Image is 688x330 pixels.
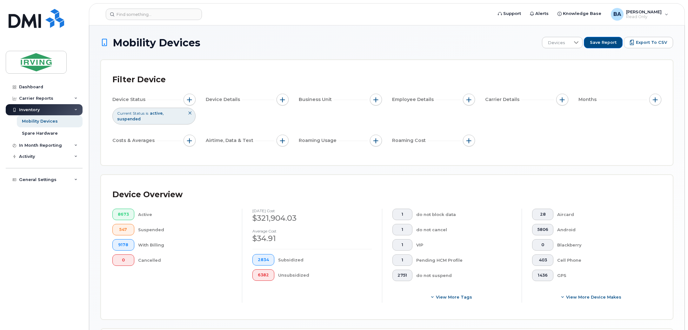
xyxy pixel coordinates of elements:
span: Device Details [206,96,242,103]
button: View More Device Makes [532,291,651,303]
span: 8673 [118,212,129,217]
span: suspended [117,117,141,121]
button: 403 [532,254,554,266]
button: 1 [392,224,413,235]
button: 9178 [112,239,134,251]
div: With Billing [138,239,232,251]
div: Device Overview [112,186,183,203]
div: Cancelled [138,254,232,266]
div: VIP [416,239,511,251]
button: 1 [392,254,413,266]
span: View More Device Makes [566,294,621,300]
button: 8673 [112,209,134,220]
span: is [146,111,148,116]
span: 0 [118,258,129,263]
span: Roaming Usage [299,137,338,144]
span: 5806 [538,227,548,232]
div: Filter Device [112,71,166,88]
div: Pending HCM Profile [416,254,511,266]
span: Mobility Devices [113,37,200,48]
button: 547 [112,224,134,235]
span: 1 [397,227,407,232]
span: Business Unit [299,96,334,103]
button: 6382 [252,269,274,281]
span: 547 [118,227,129,232]
button: 1 [392,239,413,251]
span: Carrier Details [485,96,521,103]
button: Export to CSV [624,37,673,48]
span: View more tags [436,294,472,300]
button: 0 [112,254,134,266]
span: Costs & Averages [112,137,157,144]
div: $34.91 [252,233,371,244]
span: Employee Details [392,96,436,103]
div: Cell Phone [557,254,651,266]
span: active [150,111,164,116]
button: 2751 [392,270,413,281]
div: Aircard [557,209,651,220]
span: Device Status [112,96,147,103]
span: Airtime, Data & Text [206,137,255,144]
div: Active [138,209,232,220]
button: 1 [392,209,413,220]
span: Devices [542,37,571,49]
h4: Average cost [252,229,371,233]
button: 28 [532,209,554,220]
span: Months [578,96,598,103]
div: GPS [557,270,651,281]
div: do not cancel [416,224,511,235]
span: 2751 [397,273,407,278]
span: 28 [538,212,548,217]
span: Export to CSV [636,40,667,45]
span: 403 [538,258,548,263]
span: 6382 [258,273,269,278]
button: Save Report [584,37,623,48]
div: Suspended [138,224,232,235]
span: 2834 [258,257,269,262]
div: Android [557,224,651,235]
div: do not suspend [416,270,511,281]
div: Blackberry [557,239,651,251]
span: 9178 [118,242,129,247]
button: View more tags [392,291,511,303]
h4: [DATE] cost [252,209,371,213]
div: do not block data [416,209,511,220]
span: 0 [538,242,548,247]
span: 1 [397,242,407,247]
span: Save Report [590,40,617,45]
div: Subsidized [278,254,372,266]
span: Roaming Cost [392,137,428,144]
span: Current Status [117,111,144,116]
div: Unsubsidized [278,269,372,281]
div: $321,904.03 [252,213,371,224]
button: 5806 [532,224,554,235]
span: 1 [397,258,407,263]
button: 2834 [252,254,274,266]
span: 1 [397,212,407,217]
button: 0 [532,239,554,251]
span: 1436 [538,273,548,278]
button: 1436 [532,270,554,281]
